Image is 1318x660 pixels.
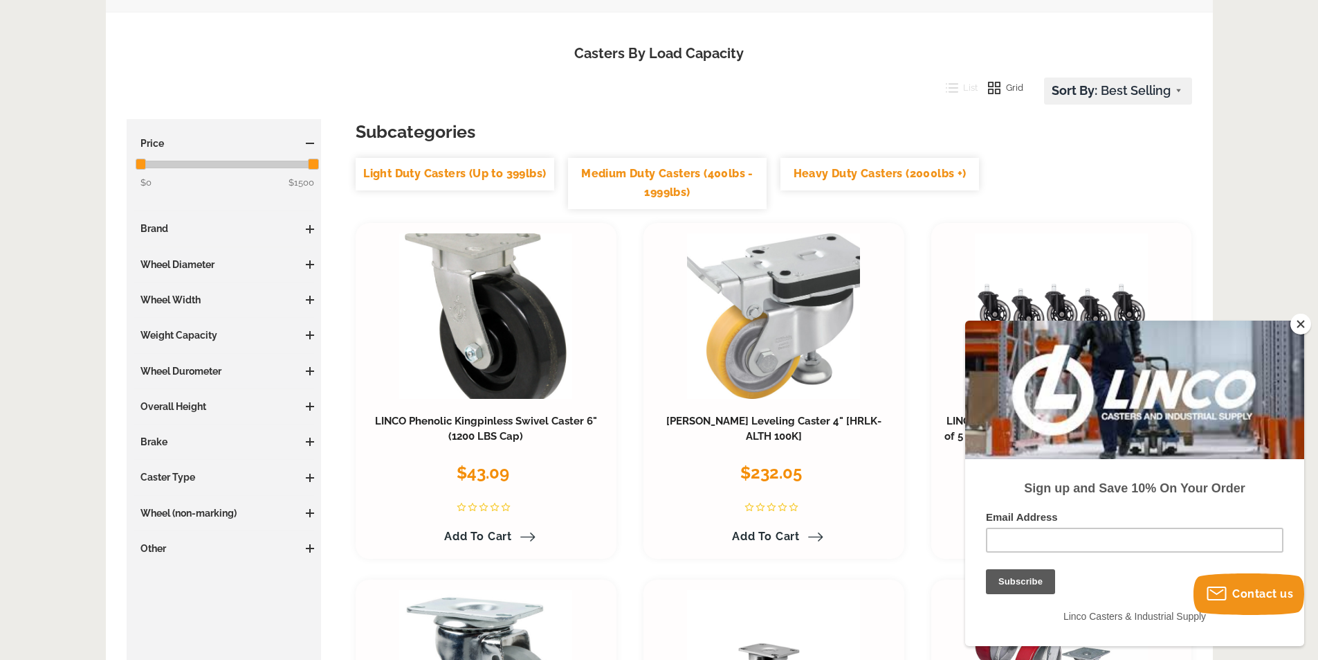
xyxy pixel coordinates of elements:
[1232,587,1293,600] span: Contact us
[1193,573,1304,615] button: Contact us
[356,119,1192,144] h3: Subcategories
[780,158,979,190] a: Heavy Duty Casters (2000lbs +)
[140,177,152,188] span: $0
[666,415,881,443] a: [PERSON_NAME] Leveling Caster 4" [HRLK-ALTH 100K]
[375,415,597,443] a: LINCO Phenolic Kingpinless Swivel Caster 6" (1200 LBS Cap)
[134,222,315,235] h3: Brand
[134,435,315,449] h3: Brake
[289,175,314,190] span: $1500
[436,525,536,548] a: Add to Cart
[134,293,315,307] h3: Wheel Width
[59,161,280,175] strong: Sign up and Save 10% On Your Order
[356,158,554,190] a: Light Duty Casters (Up to 399lbs)
[444,530,512,543] span: Add to Cart
[21,249,90,274] input: Subscribe
[740,463,802,483] span: $232.05
[724,525,823,548] a: Add to Cart
[1290,314,1311,335] button: Close
[134,136,315,150] h3: Price
[134,258,315,271] h3: Wheel Diameter
[127,44,1192,64] h1: Casters By Load Capacity
[134,328,315,342] h3: Weight Capacity
[944,415,1179,458] a: LINCO Heavy Duty Office Chair Casters 3" - Set of 5 Polyurethane Swivel Wheels (600 LBS Cap Combi...
[134,506,315,520] h3: Wheel (non-marking)
[732,530,800,543] span: Add to Cart
[457,463,509,483] span: $43.09
[134,400,315,413] h3: Overall Height
[134,542,315,555] h3: Other
[21,190,318,207] label: Email Address
[935,78,978,98] button: List
[98,290,241,301] span: Linco Casters & Industrial Supply
[978,78,1023,98] button: Grid
[134,364,315,378] h3: Wheel Durometer
[134,470,315,484] h3: Caster Type
[568,158,767,208] a: Medium Duty Casters (400lbs - 1999lbs)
